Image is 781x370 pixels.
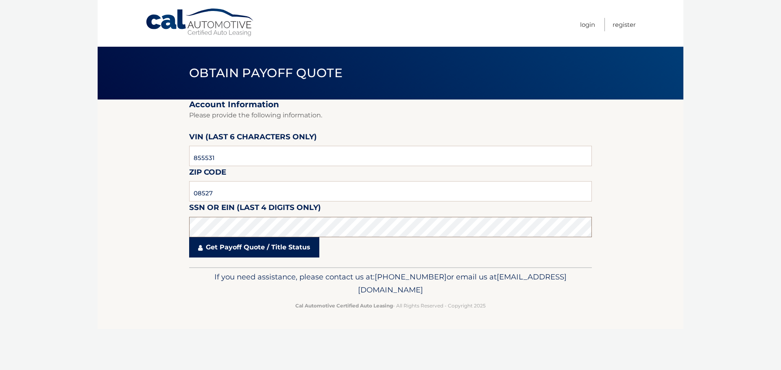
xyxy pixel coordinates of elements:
[295,303,393,309] strong: Cal Automotive Certified Auto Leasing
[189,65,343,80] span: Obtain Payoff Quote
[189,100,592,110] h2: Account Information
[189,110,592,121] p: Please provide the following information.
[189,166,226,181] label: Zip Code
[189,201,321,216] label: SSN or EIN (last 4 digits only)
[145,8,255,37] a: Cal Automotive
[580,18,595,31] a: Login
[613,18,636,31] a: Register
[194,301,587,310] p: - All Rights Reserved - Copyright 2025
[375,272,447,281] span: [PHONE_NUMBER]
[194,270,587,296] p: If you need assistance, please contact us at: or email us at
[189,237,319,257] a: Get Payoff Quote / Title Status
[189,131,317,146] label: VIN (last 6 characters only)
